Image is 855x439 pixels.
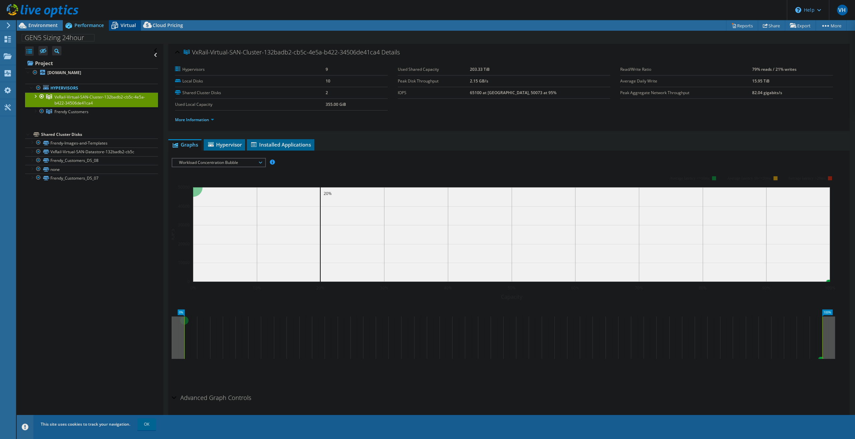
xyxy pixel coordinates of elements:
text: 10% [253,285,261,291]
b: 79% reads / 21% writes [752,66,797,72]
a: Frendy Customers [25,107,158,116]
b: 82.04 gigabits/s [752,90,782,95]
a: Frendy_Customers_DS_07 [25,174,158,182]
label: Local Disks [175,78,326,84]
span: VxRail-Virtual-SAN-Cluster-132badb2-cb5c-4e5a-b422-34506de41ca4 [184,49,380,56]
tspan: Average latency <=10ms [670,176,710,181]
a: Reports [726,20,758,31]
a: [DOMAIN_NAME] [25,68,158,77]
span: Workload Concentration Bubble [176,159,262,167]
span: Installed Applications [250,141,311,148]
label: Shared Cluster Disks [175,89,326,96]
span: Graphs [172,141,198,148]
b: 203.33 TiB [470,66,490,72]
a: Hypervisors [25,84,158,92]
b: 15.95 TiB [752,78,769,84]
span: This site uses cookies to track your navigation. [41,421,130,427]
a: Share [758,20,785,31]
a: Frendy_Customers_DS_08 [25,156,158,165]
b: 10 [326,78,330,84]
text: Average latency >20ms [788,176,826,181]
a: VxRail-Virtual-SAN-Cluster-132badb2-cb5c-4e5a-b422-34506de41ca4 [25,92,158,107]
text: 10000 [178,260,190,265]
label: Hypervisors [175,66,326,73]
span: Virtual [121,22,136,28]
b: [DOMAIN_NAME] [47,70,81,75]
a: Export [785,20,816,31]
a: OK [137,418,156,430]
text: 70% [635,285,643,291]
text: 80% [699,285,707,291]
span: VxRail-Virtual-SAN-Cluster-132badb2-cb5c-4e5a-b422-34506de41ca4 [54,94,145,106]
span: Environment [28,22,58,28]
span: Details [381,48,400,56]
span: Frendy Customers [54,109,89,115]
text: 0 [187,279,190,284]
text: 40% [444,285,452,291]
a: Frendy-Images-and-Templates [25,139,158,147]
b: 355.00 GiB [326,101,346,107]
text: 0% [190,285,196,291]
label: Read/Write Ratio [620,66,752,73]
a: Project [25,58,158,68]
a: VxRail-Virtual-SAN-Datastore-132badb2-cb5c [25,148,158,156]
h2: Advanced Graph Controls [172,391,251,404]
label: Peak Aggregate Network Throughput [620,89,752,96]
b: 65100 at [GEOGRAPHIC_DATA], 50073 at 95% [470,90,556,95]
text: 30% [380,285,388,291]
text: 20000 [178,241,190,247]
b: 2 [326,90,328,95]
text: 40000 [178,203,190,209]
text: 50000 [178,184,190,190]
span: Hypervisor [207,141,242,148]
text: 60% [571,285,579,291]
b: 9 [326,66,328,72]
svg: \n [795,7,801,13]
text: IOPS [169,229,176,240]
tspan: Average latency 10<=20ms [727,176,771,181]
span: VH [837,5,848,15]
text: 20% [324,191,332,196]
text: 90% [762,285,770,291]
a: none [25,165,158,174]
label: Used Shared Capacity [398,66,470,73]
a: More [816,20,847,31]
b: 2.15 GB/s [470,78,488,84]
text: Capacity [501,293,523,300]
a: More Information [175,117,214,123]
text: 30000 [178,222,190,228]
label: Average Daily Write [620,78,752,84]
span: Cloud Pricing [153,22,183,28]
text: 20% [316,285,324,291]
span: Performance [74,22,104,28]
label: Used Local Capacity [175,101,326,108]
text: 100% [825,285,835,291]
label: IOPS [398,89,470,96]
text: 50% [508,285,516,291]
div: Shared Cluster Disks [41,131,158,139]
label: Peak Disk Throughput [398,78,470,84]
h1: GEN5 Sizing 24hour [22,34,95,41]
